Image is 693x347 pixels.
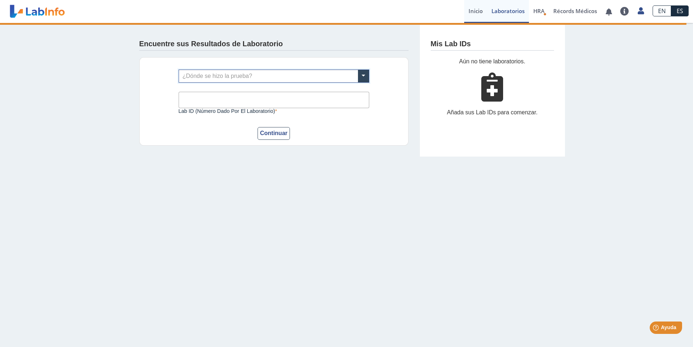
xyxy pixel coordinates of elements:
[258,127,290,140] button: Continuar
[533,7,545,15] span: HRA
[179,108,369,114] label: Lab ID (número dado por el laboratorio)
[628,319,685,339] iframe: Help widget launcher
[431,57,554,66] div: Aún no tiene laboratorios.
[653,5,671,16] a: EN
[671,5,689,16] a: ES
[431,40,471,48] h4: Mis Lab IDs
[139,40,283,48] h4: Encuentre sus Resultados de Laboratorio
[431,108,554,117] div: Añada sus Lab IDs para comenzar.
